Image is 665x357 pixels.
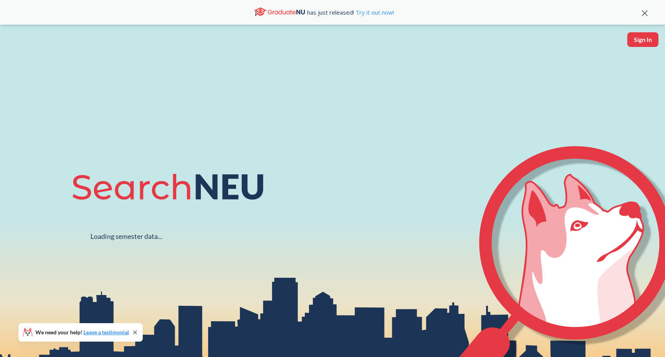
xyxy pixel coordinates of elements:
span: We need your help! [35,330,129,335]
span: has just released! [307,8,394,17]
button: Sign In [627,32,658,47]
a: Leave a testimonial [84,329,129,335]
a: Try it out now! [354,8,394,16]
a: sandbox logo [8,32,26,58]
img: sandbox logo [8,32,26,56]
div: Loading semester data... [90,232,162,241]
